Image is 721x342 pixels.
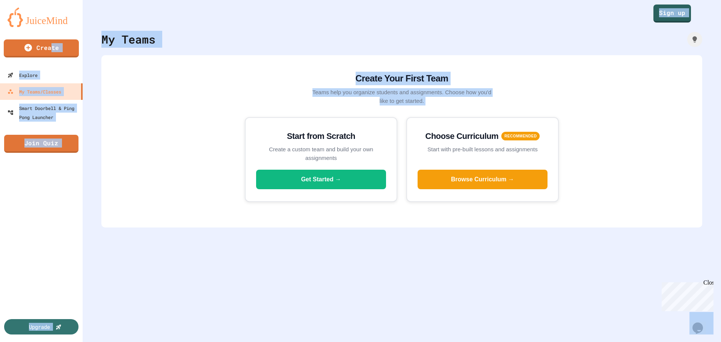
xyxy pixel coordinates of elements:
[425,130,499,142] h3: Choose Curriculum
[256,170,386,189] button: Get Started →
[3,3,52,48] div: Chat with us now!Close
[689,312,713,334] iframe: chat widget
[418,145,548,154] p: Start with pre-built lessons and assignments
[8,104,80,122] div: Smart Doorbell & Ping Pong Launcher
[8,71,38,80] div: Explore
[312,72,492,85] h2: Create Your First Team
[687,32,702,47] div: How it works
[4,135,78,153] a: Join Quiz
[29,323,50,331] div: Upgrade
[653,5,691,23] a: Sign up
[312,88,492,105] p: Teams help you organize students and assignments. Choose how you'd like to get started.
[659,279,713,311] iframe: chat widget
[8,8,75,27] img: logo-orange.svg
[418,170,548,189] button: Browse Curriculum →
[8,87,61,96] div: My Teams/Classes
[101,31,155,48] div: My Teams
[501,132,540,140] span: RECOMMENDED
[256,145,386,162] p: Create a custom team and build your own assignments
[256,130,386,142] h3: Start from Scratch
[4,39,79,57] a: Create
